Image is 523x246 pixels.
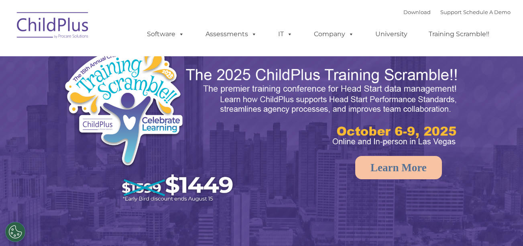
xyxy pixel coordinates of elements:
a: Company [306,26,362,42]
a: Training Scramble!! [421,26,497,42]
button: Cookies Settings [5,222,25,242]
img: ChildPlus by Procare Solutions [13,6,93,47]
font: | [403,9,511,15]
a: IT [270,26,301,42]
a: Download [403,9,431,15]
a: Schedule A Demo [463,9,511,15]
a: Support [440,9,462,15]
a: University [367,26,415,42]
a: Assessments [197,26,265,42]
a: Software [139,26,192,42]
a: Learn More [355,156,442,179]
